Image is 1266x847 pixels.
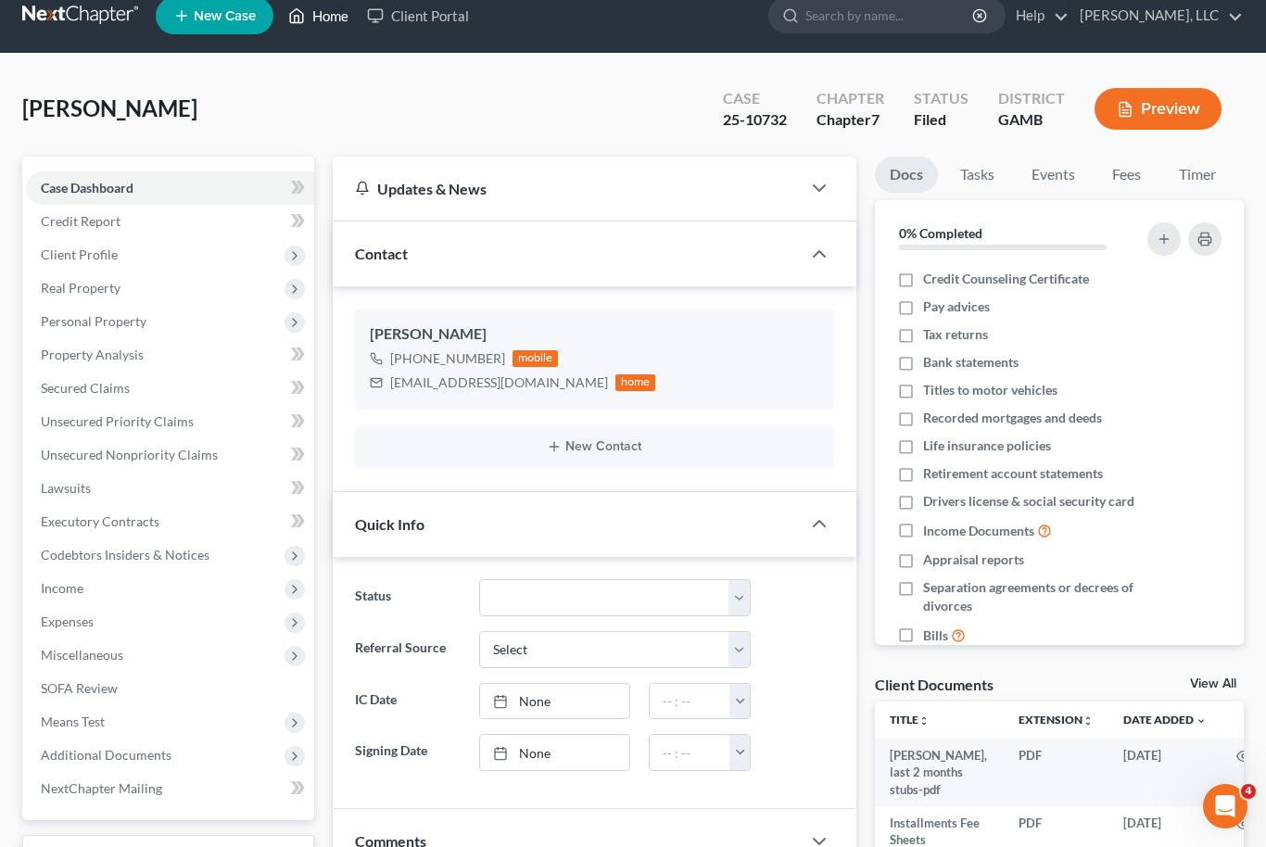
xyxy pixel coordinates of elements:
a: Timer [1164,157,1231,193]
a: Unsecured Priority Claims [26,405,314,438]
span: Bills [923,626,948,645]
td: PDF [1004,739,1108,806]
label: Signing Date [346,734,470,771]
input: -- : -- [650,684,731,719]
span: SOFA Review [41,680,118,696]
div: District [998,88,1065,109]
td: [PERSON_NAME], last 2 months stubs-pdf [875,739,1004,806]
div: home [615,374,656,391]
span: Bank statements [923,353,1019,372]
div: [PERSON_NAME] [370,323,819,346]
span: Recorded mortgages and deeds [923,409,1102,427]
button: New Contact [370,439,819,454]
span: Life insurance policies [923,436,1051,455]
a: Property Analysis [26,338,314,372]
span: Income [41,580,83,596]
a: Lawsuits [26,472,314,505]
span: Personal Property [41,313,146,329]
i: expand_more [1196,715,1207,727]
label: Status [346,579,470,616]
span: Tax returns [923,325,988,344]
span: Retirement account statements [923,464,1103,483]
span: 7 [871,110,880,128]
span: Property Analysis [41,347,144,362]
iframe: Intercom live chat [1203,784,1247,828]
a: SOFA Review [26,672,314,705]
a: Extensionunfold_more [1019,713,1094,727]
span: Additional Documents [41,747,171,763]
span: Credit Counseling Certificate [923,270,1089,288]
i: unfold_more [918,715,930,727]
span: Separation agreements or decrees of divorces [923,578,1136,615]
a: None [480,735,629,770]
div: mobile [513,350,559,367]
span: Executory Contracts [41,513,159,529]
a: Events [1017,157,1090,193]
span: Quick Info [355,515,424,533]
a: Date Added expand_more [1123,713,1207,727]
a: None [480,684,629,719]
span: Income Documents [923,522,1034,540]
div: GAMB [998,109,1065,131]
span: Real Property [41,280,120,296]
td: [DATE] [1108,739,1222,806]
a: NextChapter Mailing [26,772,314,805]
input: -- : -- [650,735,731,770]
div: [EMAIL_ADDRESS][DOMAIN_NAME] [390,373,608,392]
a: Titleunfold_more [890,713,930,727]
span: Drivers license & social security card [923,492,1134,511]
span: 4 [1241,784,1256,799]
a: Secured Claims [26,372,314,405]
label: Referral Source [346,631,470,668]
span: Case Dashboard [41,180,133,196]
span: [PERSON_NAME] [22,95,197,121]
div: [PHONE_NUMBER] [390,349,505,368]
strong: 0% Completed [899,225,982,241]
span: NextChapter Mailing [41,780,162,796]
span: Expenses [41,613,94,629]
span: Credit Report [41,213,120,229]
span: Appraisal reports [923,550,1024,569]
span: Miscellaneous [41,647,123,663]
div: Status [914,88,968,109]
a: Credit Report [26,205,314,238]
div: Updates & News [355,179,779,198]
span: Means Test [41,714,105,729]
div: Filed [914,109,968,131]
span: Client Profile [41,247,118,262]
span: Unsecured Priority Claims [41,413,194,429]
a: Tasks [945,157,1009,193]
span: Contact [355,245,408,262]
a: Case Dashboard [26,171,314,205]
span: Pay advices [923,297,990,316]
a: View All [1190,677,1236,690]
div: Chapter [817,88,884,109]
span: Unsecured Nonpriority Claims [41,447,218,462]
i: unfold_more [1082,715,1094,727]
span: Lawsuits [41,480,91,496]
div: Case [723,88,787,109]
div: Chapter [817,109,884,131]
span: Secured Claims [41,380,130,396]
span: Titles to motor vehicles [923,381,1057,399]
a: Unsecured Nonpriority Claims [26,438,314,472]
a: Docs [875,157,938,193]
button: Preview [1095,88,1222,130]
a: Executory Contracts [26,505,314,538]
span: Codebtors Insiders & Notices [41,547,209,563]
label: IC Date [346,683,470,720]
div: 25-10732 [723,109,787,131]
a: Fees [1097,157,1157,193]
div: Client Documents [875,675,994,694]
span: New Case [194,9,256,23]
